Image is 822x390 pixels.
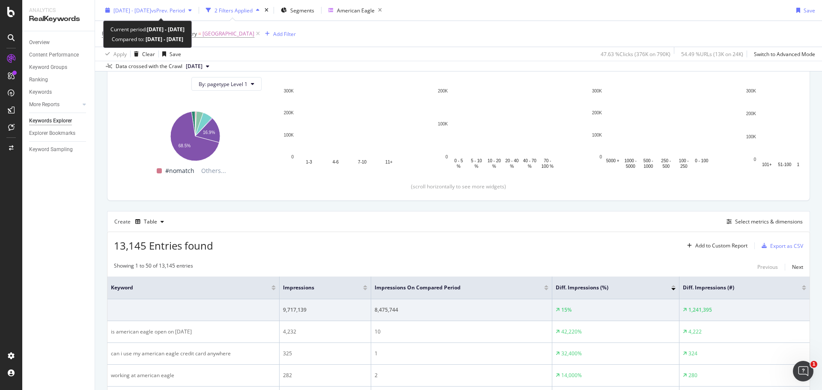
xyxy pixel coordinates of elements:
[797,162,808,167] text: 16-50
[561,350,582,357] div: 32,400%
[757,263,778,271] div: Previous
[438,89,448,93] text: 200K
[29,63,67,72] div: Keyword Groups
[29,88,52,97] div: Keywords
[688,372,697,379] div: 280
[29,14,88,24] div: RealKeywords
[561,306,572,314] div: 15%
[438,122,448,126] text: 100K
[523,158,537,163] text: 40 - 70
[29,75,89,84] a: Ranking
[681,50,743,57] div: 54.49 % URLs ( 13K on 24K )
[277,3,318,17] button: Segments
[111,328,276,336] div: is american eagle open on [DATE]
[114,238,213,253] span: 13,145 Entries found
[601,50,670,57] div: 47.63 % Clicks ( 376K on 790K )
[29,75,48,84] div: Ranking
[111,284,259,292] span: Keyword
[170,50,181,57] div: Save
[792,263,803,271] div: Next
[273,30,296,37] div: Add Filter
[561,328,582,336] div: 42,220%
[592,89,602,93] text: 300K
[793,361,813,381] iframe: Intercom live chat
[661,158,671,163] text: 250 -
[198,166,229,176] span: Others...
[112,34,183,44] div: Compared to:
[626,164,636,169] text: 5000
[151,6,185,14] span: vs Prev. Period
[132,215,167,229] button: Table
[199,80,247,88] span: By: pagetype Level 1
[29,100,80,109] a: More Reports
[474,164,478,169] text: %
[333,160,339,164] text: 4-6
[375,372,548,379] div: 2
[29,88,89,97] a: Keywords
[599,155,602,159] text: 0
[375,284,531,292] span: Impressions On Compared Period
[283,350,367,357] div: 325
[29,129,75,138] div: Explorer Bookmarks
[29,51,89,60] a: Content Performance
[110,24,185,34] div: Current period:
[385,160,393,164] text: 11+
[643,158,653,163] text: 500 -
[29,38,89,47] a: Overview
[505,158,519,163] text: 20 - 40
[758,239,803,253] button: Export as CSV
[695,243,748,248] div: Add to Custom Report
[810,361,817,368] span: 1
[29,116,72,125] div: Keywords Explorer
[291,155,294,159] text: 0
[606,158,619,163] text: 5000 +
[29,116,89,125] a: Keywords Explorer
[147,26,185,33] b: [DATE] - [DATE]
[283,284,350,292] span: Impressions
[203,130,215,135] text: 16.9%
[29,100,60,109] div: More Reports
[488,158,501,163] text: 10 - 20
[111,372,276,379] div: working at american eagle
[131,47,155,61] button: Clear
[375,328,548,336] div: 10
[590,86,724,170] svg: A chart.
[186,63,203,70] span: 2025 Aug. 29th
[325,3,385,17] button: American Eagle
[290,6,314,14] span: Segments
[358,160,366,164] text: 7-10
[542,164,554,169] text: 100 %
[114,262,193,272] div: Showing 1 to 50 of 13,145 entries
[29,145,89,154] a: Keyword Sampling
[695,158,709,163] text: 0 - 100
[735,218,803,225] div: Select metrics & dimensions
[684,239,748,253] button: Add to Custom Report
[29,129,89,138] a: Explorer Bookmarks
[746,89,756,93] text: 300K
[454,158,463,163] text: 0 - 5
[283,306,367,314] div: 9,717,139
[445,155,448,159] text: 0
[191,77,262,91] button: By: pagetype Level 1
[757,262,778,272] button: Previous
[625,158,637,163] text: 1000 -
[683,284,789,292] span: Diff. Impressions (#)
[754,50,815,57] div: Switch to Advanced Mode
[262,29,296,39] button: Add Filter
[282,86,416,170] svg: A chart.
[113,6,151,14] span: [DATE] - [DATE]
[492,164,496,169] text: %
[762,162,772,167] text: 101+
[29,7,88,14] div: Analytics
[688,328,702,336] div: 4,222
[375,350,548,357] div: 1
[142,50,155,57] div: Clear
[643,164,653,169] text: 1000
[102,47,127,61] button: Apply
[804,6,815,14] div: Save
[436,86,570,170] svg: A chart.
[662,164,670,169] text: 500
[111,350,276,357] div: can i use my american eagle credit card anywhere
